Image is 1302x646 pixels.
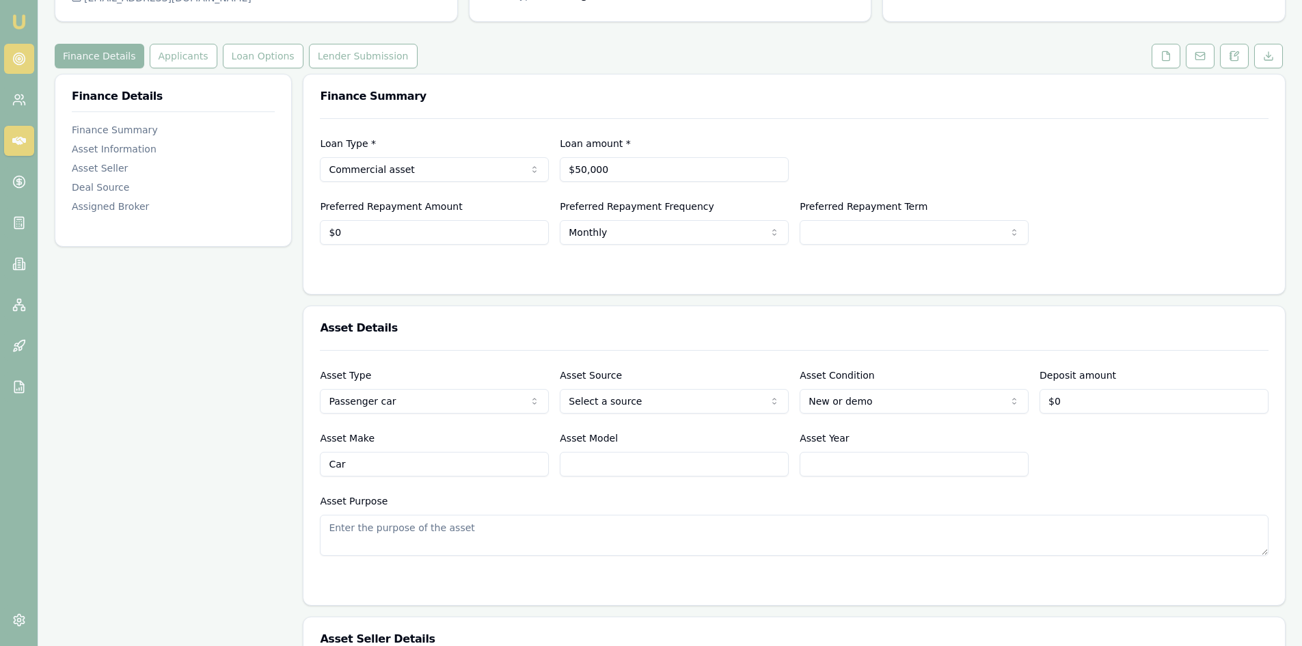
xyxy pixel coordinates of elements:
img: emu-icon-u.png [11,14,27,30]
label: Preferred Repayment Frequency [560,201,714,212]
label: Loan Type * [320,138,376,149]
h3: Asset Details [320,323,1269,334]
h3: Finance Summary [320,91,1269,102]
label: Asset Source [560,370,622,381]
a: Lender Submission [306,44,420,68]
label: Preferred Repayment Term [800,201,927,212]
label: Asset Make [320,433,375,444]
label: Asset Type [320,370,371,381]
button: Applicants [150,44,217,68]
div: Deal Source [72,180,275,194]
label: Asset Condition [800,370,875,381]
label: Asset Year [800,433,849,444]
div: Asset Information [72,142,275,156]
h3: Asset Seller Details [320,634,1269,645]
label: Asset Purpose [320,496,388,507]
label: Preferred Repayment Amount [320,201,462,212]
button: Finance Details [55,44,144,68]
a: Loan Options [220,44,306,68]
label: Loan amount * [560,138,631,149]
input: $ [560,157,789,182]
button: Loan Options [223,44,303,68]
button: Lender Submission [309,44,418,68]
input: $ [320,220,549,245]
label: Asset Model [560,433,618,444]
div: Assigned Broker [72,200,275,213]
a: Finance Details [55,44,147,68]
input: $ [1040,389,1269,414]
a: Applicants [147,44,220,68]
div: Asset Seller [72,161,275,175]
div: Finance Summary [72,123,275,137]
label: Deposit amount [1040,370,1116,381]
h3: Finance Details [72,91,275,102]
